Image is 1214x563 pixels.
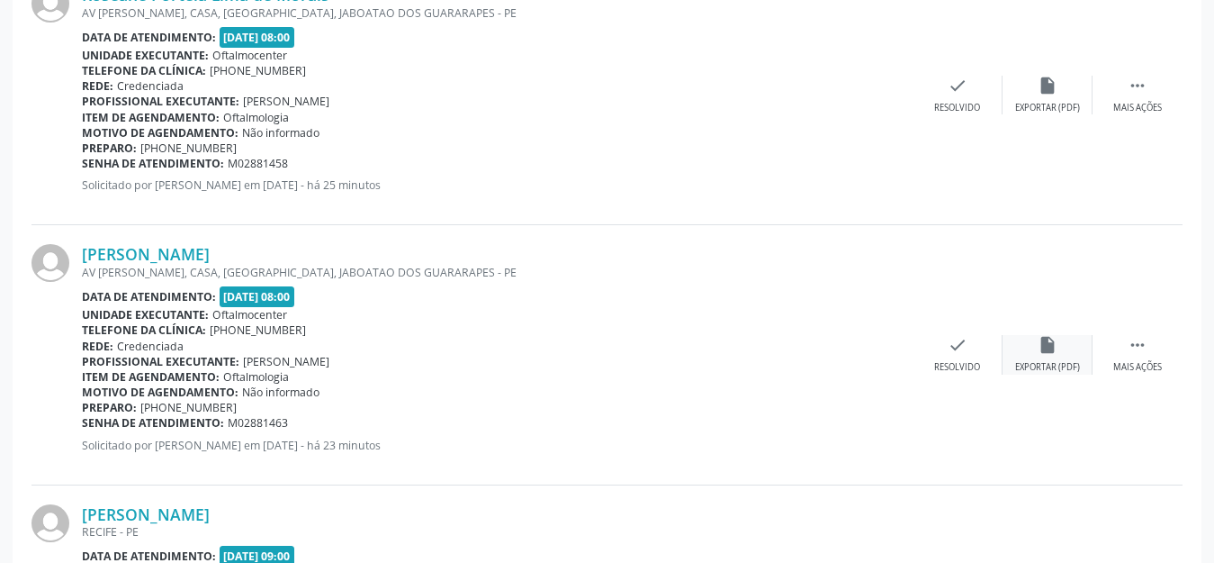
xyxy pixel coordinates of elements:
[242,385,319,400] span: Não informado
[1015,102,1080,114] div: Exportar (PDF)
[82,322,206,338] b: Telefone da clínica:
[934,102,980,114] div: Resolvido
[31,244,69,282] img: img
[82,48,209,63] b: Unidade executante:
[220,27,295,48] span: [DATE] 08:00
[212,307,287,322] span: Oftalmocenter
[117,78,184,94] span: Credenciada
[82,385,238,400] b: Motivo de agendamento:
[82,307,209,322] b: Unidade executante:
[82,94,239,109] b: Profissional executante:
[243,94,329,109] span: [PERSON_NAME]
[223,110,289,125] span: Oftalmologia
[82,265,913,280] div: AV [PERSON_NAME], CASA, [GEOGRAPHIC_DATA], JABOATAO DOS GUARARAPES - PE
[82,339,113,354] b: Rede:
[82,125,238,141] b: Motivo de agendamento:
[140,400,237,415] span: [PHONE_NUMBER]
[948,335,967,355] i: check
[1113,102,1162,114] div: Mais ações
[242,125,319,141] span: Não informado
[1128,335,1147,355] i: 
[82,63,206,78] b: Telefone da clínica:
[82,504,210,524] a: [PERSON_NAME]
[82,369,220,385] b: Item de agendamento:
[1015,361,1080,374] div: Exportar (PDF)
[948,76,967,95] i: check
[228,156,288,171] span: M02881458
[82,524,913,540] div: RECIFE - PE
[140,141,237,156] span: [PHONE_NUMBER]
[82,110,220,125] b: Item de agendamento:
[82,141,137,156] b: Preparo:
[82,289,216,304] b: Data de atendimento:
[82,415,224,431] b: Senha de atendimento:
[212,48,287,63] span: Oftalmocenter
[31,504,69,542] img: img
[117,339,184,354] span: Credenciada
[210,63,306,78] span: [PHONE_NUMBER]
[243,354,329,369] span: [PERSON_NAME]
[82,244,210,264] a: [PERSON_NAME]
[82,78,113,94] b: Rede:
[220,286,295,307] span: [DATE] 08:00
[1038,335,1057,355] i: insert_drive_file
[82,30,216,45] b: Data de atendimento:
[82,354,239,369] b: Profissional executante:
[82,438,913,453] p: Solicitado por [PERSON_NAME] em [DATE] - há 23 minutos
[223,369,289,385] span: Oftalmologia
[1038,76,1057,95] i: insert_drive_file
[82,177,913,193] p: Solicitado por [PERSON_NAME] em [DATE] - há 25 minutos
[82,400,137,415] b: Preparo:
[210,322,306,338] span: [PHONE_NUMBER]
[228,415,288,431] span: M02881463
[1128,76,1147,95] i: 
[1113,361,1162,374] div: Mais ações
[82,156,224,171] b: Senha de atendimento:
[934,361,980,374] div: Resolvido
[82,5,913,21] div: AV [PERSON_NAME], CASA, [GEOGRAPHIC_DATA], JABOATAO DOS GUARARAPES - PE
